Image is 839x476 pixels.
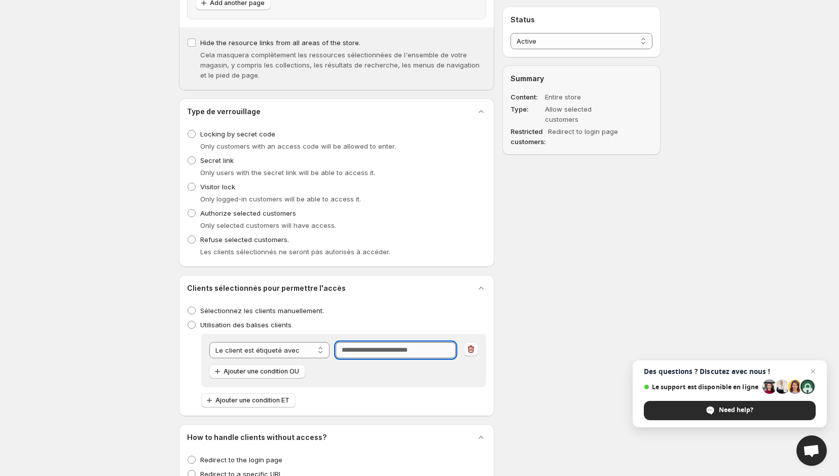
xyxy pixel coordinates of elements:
h2: Summary [510,74,652,84]
span: Refuse selected customers. [200,235,289,244]
span: Ajouter une condition OU [224,367,299,376]
span: Need help? [719,405,753,415]
span: Le support est disponible en ligne [644,383,759,391]
dd: Entire store [545,92,623,102]
h2: Clients sélectionnés pour permettre l'accès [187,283,346,293]
span: Utilisation des balises clients [200,321,291,329]
span: Locking by secret code [200,130,275,138]
span: Hide the resource links from all areas of the store. [200,39,360,47]
span: Ajouter une condition ET [215,396,289,404]
span: Visitor lock [200,183,235,191]
dt: Content: [510,92,543,102]
span: Les clients sélectionnés ne seront pas autorisés à accéder. [200,248,390,256]
span: Authorize selected customers [200,209,296,217]
button: Ajouter une condition OU [209,364,305,379]
dd: Allow selected customers [545,104,623,124]
h2: Type de verrouillage [187,107,261,117]
span: Only logged-in customers will be able to access it. [200,195,361,203]
span: Cela masquera complètement les ressources sélectionnées de l'ensemble de votre magasin, y compris... [200,51,480,79]
span: Secret link [200,156,234,164]
dd: Redirect to login page [548,126,626,147]
span: Need help? [644,401,816,420]
span: Sélectionnez les clients manuellement. [200,307,324,315]
span: Only customers with an access code will be allowed to enter. [200,142,396,150]
dt: Restricted customers: [510,126,546,147]
span: Redirect to the login page [200,456,282,464]
h2: Status [510,15,652,25]
a: Open chat [796,435,827,466]
span: Only users with the secret link will be able to access it. [200,168,375,177]
button: Ajouter une condition ET [201,393,296,407]
dt: Type: [510,104,543,124]
span: Only selected customers will have access. [200,221,336,229]
span: Des questions ? Discutez avec nous ! [644,367,816,376]
h2: How to handle clients without access? [187,432,327,443]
